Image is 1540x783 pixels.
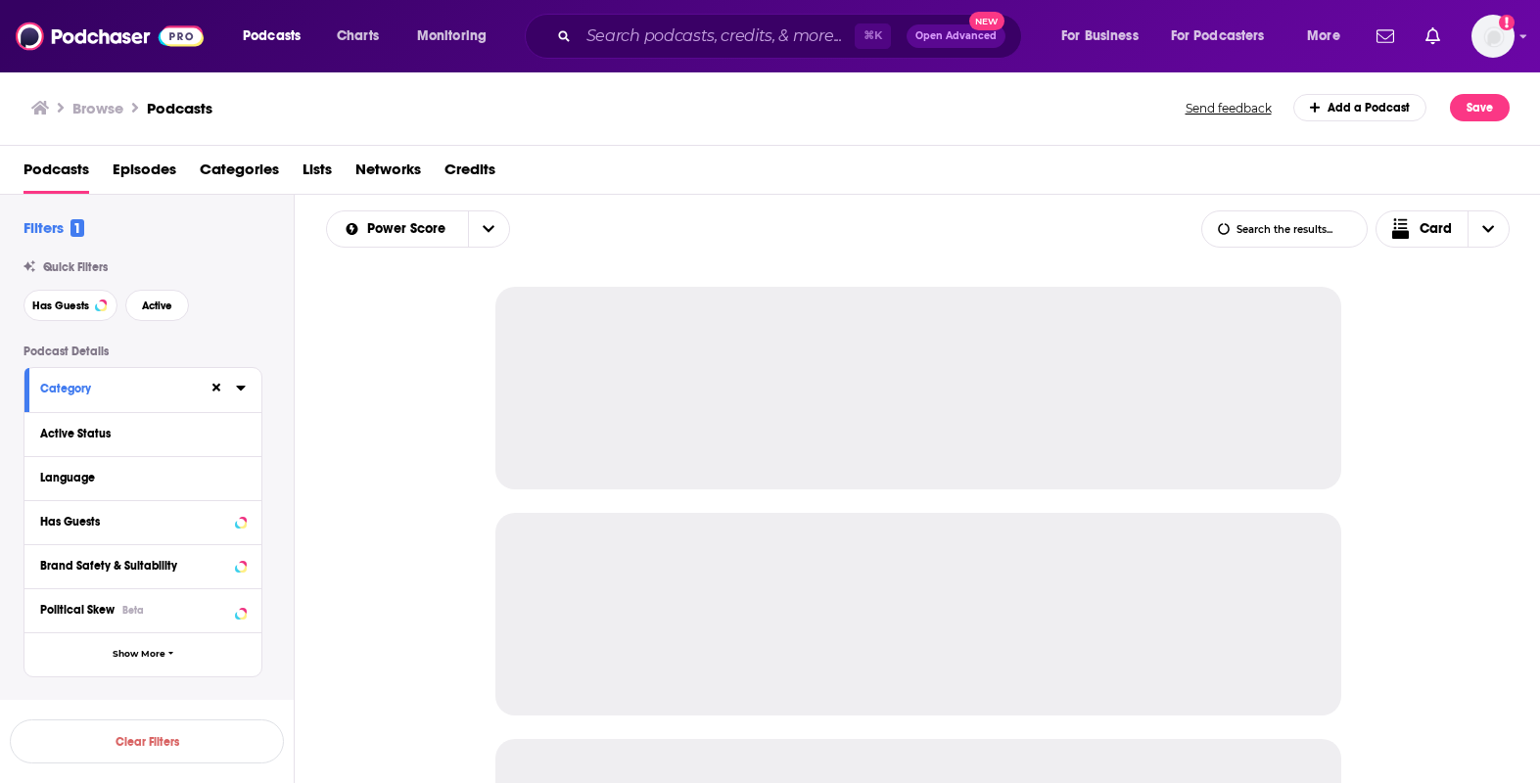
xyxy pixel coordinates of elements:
[303,154,332,194] a: Lists
[40,382,196,395] div: Category
[1293,21,1365,52] button: open menu
[907,24,1005,48] button: Open AdvancedNew
[229,21,326,52] button: open menu
[243,23,301,50] span: Podcasts
[72,99,123,117] h3: Browse
[855,23,891,49] span: ⌘ K
[969,12,1004,30] span: New
[40,515,229,529] div: Has Guests
[40,509,246,533] button: Has Guests
[444,154,495,194] a: Credits
[113,649,165,660] span: Show More
[40,465,246,489] button: Language
[70,219,84,237] span: 1
[1061,23,1139,50] span: For Business
[40,597,246,622] button: Political SkewBeta
[142,300,172,311] span: Active
[1420,222,1452,236] span: Card
[16,18,204,55] img: Podchaser - Follow, Share and Rate Podcasts
[324,21,391,52] a: Charts
[10,719,284,763] button: Clear Filters
[1048,21,1163,52] button: open menu
[1471,15,1515,58] span: Logged in as agoldsmithwissman
[40,603,115,617] span: Political Skew
[40,559,229,573] div: Brand Safety & Suitability
[23,218,84,237] h2: Filters
[579,21,855,52] input: Search podcasts, credits, & more...
[1499,15,1515,30] svg: Add a profile image
[32,300,89,311] span: Has Guests
[417,23,487,50] span: Monitoring
[23,345,262,358] p: Podcast Details
[1180,100,1278,116] button: Send feedback
[43,260,108,274] span: Quick Filters
[543,14,1041,59] div: Search podcasts, credits, & more...
[1307,23,1340,50] span: More
[1171,23,1265,50] span: For Podcasters
[1450,94,1510,121] button: Save
[40,553,246,577] button: Brand Safety & Suitability
[1471,15,1515,58] img: User Profile
[200,154,279,194] a: Categories
[1418,20,1448,53] a: Show notifications dropdown
[1293,94,1427,121] a: Add a Podcast
[1369,20,1402,53] a: Show notifications dropdown
[326,210,510,248] h2: Choose List sort
[40,427,233,440] div: Active Status
[915,31,997,41] span: Open Advanced
[125,290,189,321] button: Active
[23,154,89,194] a: Podcasts
[367,222,452,236] span: Power Score
[403,21,512,52] button: open menu
[1471,15,1515,58] button: Show profile menu
[113,154,176,194] a: Episodes
[40,376,209,400] button: Category
[122,604,144,617] div: Beta
[40,421,246,445] button: Active Status
[40,471,233,484] div: Language
[1158,21,1293,52] button: open menu
[23,290,117,321] button: Has Guests
[327,222,468,236] button: open menu
[1376,210,1511,248] button: Choose View
[337,23,379,50] span: Charts
[24,632,261,676] button: Show More
[355,154,421,194] a: Networks
[147,99,212,117] a: Podcasts
[468,211,509,247] button: open menu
